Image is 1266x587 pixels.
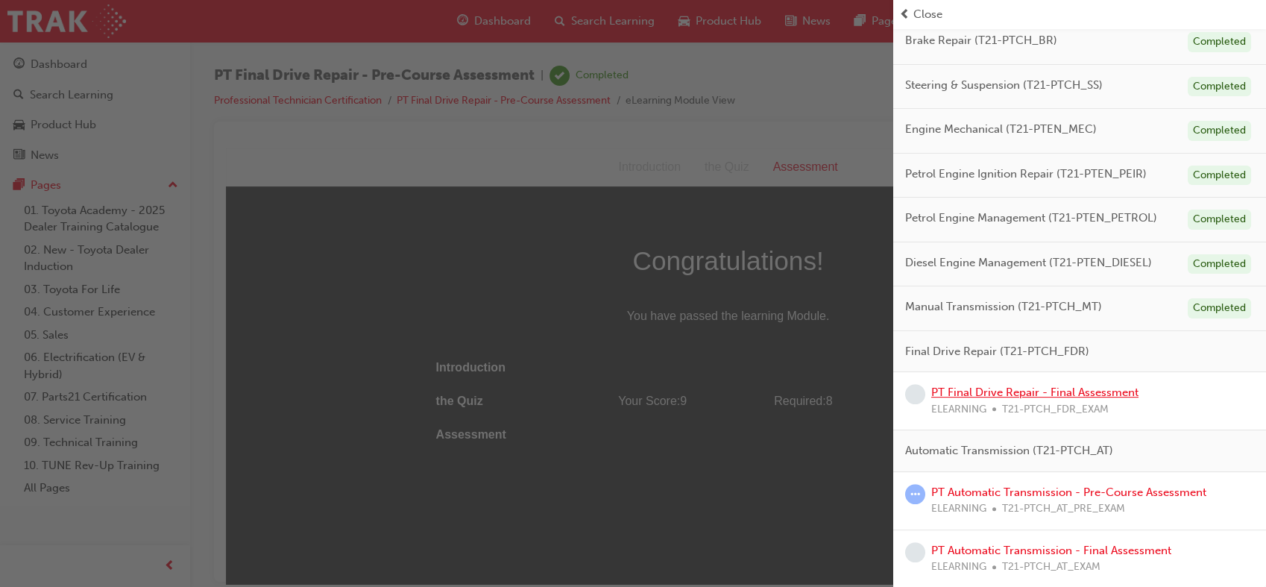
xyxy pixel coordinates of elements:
[535,8,624,30] div: Assessment
[905,254,1152,271] span: Diesel Engine Management (T21-PTEN_DIESEL)
[1188,210,1251,230] div: Completed
[899,6,910,23] span: prev-icon
[467,8,535,30] div: the Quiz
[931,486,1206,499] a: PT Automatic Transmission - Pre-Course Assessment
[931,544,1171,557] a: PT Automatic Transmission - Final Assessment
[1188,298,1251,318] div: Completed
[204,203,364,236] td: Introduction
[684,242,795,264] div: Passed
[392,246,461,259] span: Your Score: 9
[1188,77,1251,97] div: Completed
[905,210,1157,227] span: Petrol Engine Management (T21-PTEN_PETROL)
[1188,166,1251,186] div: Completed
[931,559,986,576] span: ELEARNING
[931,500,986,518] span: ELEARNING
[684,209,795,230] div: Complete
[204,270,364,304] td: Assessment
[905,384,925,404] span: learningRecordVerb_NONE-icon
[204,236,364,270] td: the Quiz
[548,246,606,259] span: Required: 8
[905,484,925,504] span: learningRecordVerb_ATTEMPT-icon
[931,401,986,418] span: ELEARNING
[905,166,1147,183] span: Petrol Engine Ignition Repair (T21-PTEN_PEIR)
[1188,121,1251,141] div: Completed
[899,6,1260,23] button: prev-iconClose
[684,276,795,298] div: Complete
[380,8,467,30] div: Introduction
[905,442,1113,459] span: Automatic Transmission (T21-PTCH_AT)
[905,542,925,562] span: learningRecordVerb_NONE-icon
[1188,32,1251,52] div: Completed
[905,32,1057,49] span: Brake Repair (T21-PTCH_BR)
[1002,401,1109,418] span: T21-PTCH_FDR_EXAM
[931,386,1139,399] a: PT Final Drive Repair - Final Assessment
[905,343,1089,360] span: Final Drive Repair (T21-PTCH_FDR)
[204,91,801,134] span: Congratulations!
[204,157,801,179] span: You have passed the learning Module.
[1002,500,1125,518] span: T21-PTCH_AT_PRE_EXAM
[905,121,1097,138] span: Engine Mechanical (T21-PTEN_MEC)
[905,298,1102,316] span: Manual Transmission (T21-PTCH_MT)
[905,77,1103,94] span: Steering & Suspension (T21-PTCH_SS)
[1188,254,1251,274] div: Completed
[1002,559,1100,576] span: T21-PTCH_AT_EXAM
[913,6,942,23] span: Close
